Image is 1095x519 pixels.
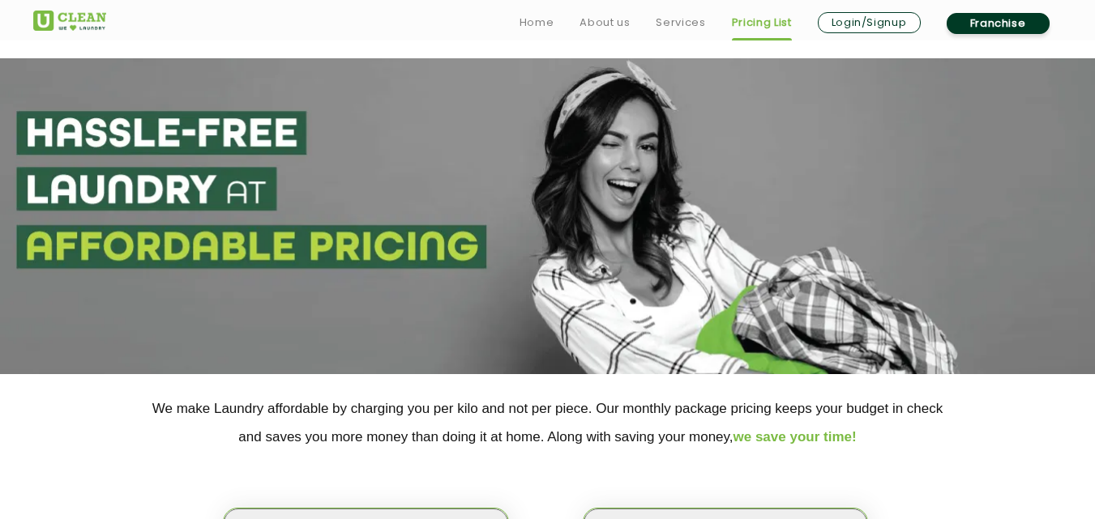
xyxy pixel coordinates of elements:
[33,394,1063,451] p: We make Laundry affordable by charging you per kilo and not per piece. Our monthly package pricin...
[947,13,1050,34] a: Franchise
[656,13,705,32] a: Services
[734,429,857,445] span: we save your time!
[520,13,554,32] a: Home
[818,12,921,33] a: Login/Signup
[580,13,630,32] a: About us
[33,11,106,31] img: UClean Laundry and Dry Cleaning
[732,13,792,32] a: Pricing List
